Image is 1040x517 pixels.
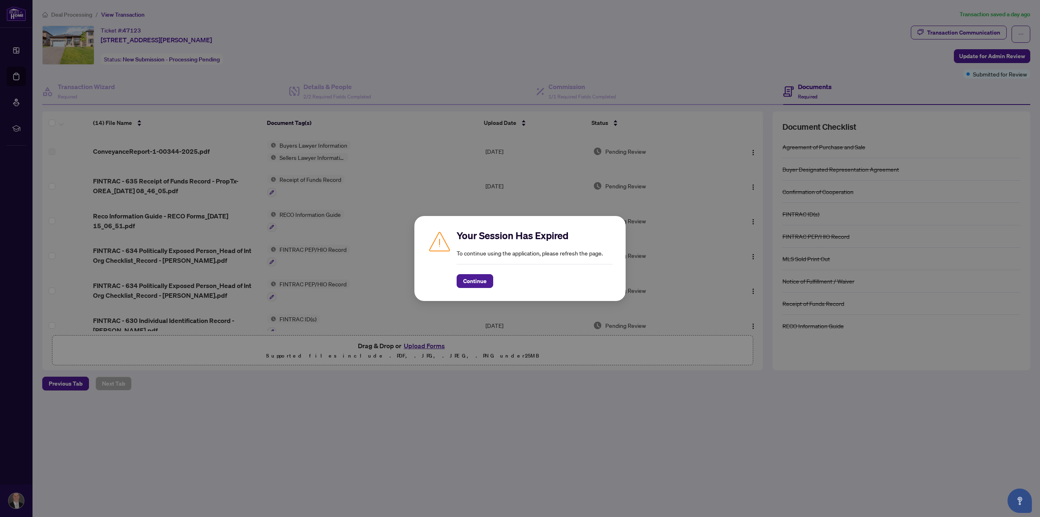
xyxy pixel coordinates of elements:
button: Continue [457,274,493,288]
h2: Your Session Has Expired [457,229,613,242]
span: Continue [463,275,487,288]
div: To continue using the application, please refresh the page. [457,229,613,288]
button: Open asap [1007,489,1032,513]
img: Caution icon [427,229,452,253]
